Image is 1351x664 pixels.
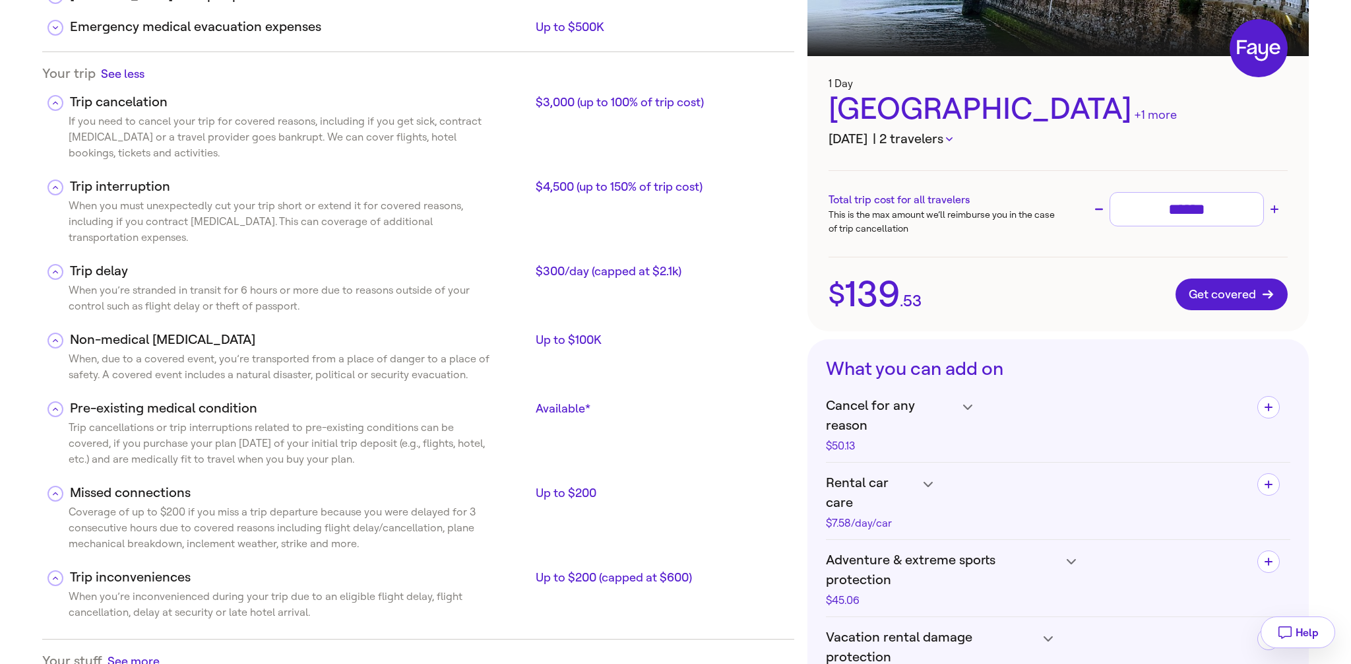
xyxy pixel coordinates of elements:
[42,282,794,319] div: Emergency medical evacuation expensesUp to $500K
[70,17,530,37] div: Emergency medical evacuation expenses
[42,420,794,473] div: Pre-existing medical conditionAvailable*
[42,7,794,38] div: Emergency medical evacuation expensesUp to $500K
[70,483,530,503] div: Missed connections
[1257,628,1280,650] button: Add
[826,550,1247,606] h4: Adventure & extreme sports protection$45.06
[70,330,530,350] div: Non-medical [MEDICAL_DATA]
[826,396,1247,451] h4: Cancel for any reason$50.13
[42,251,794,282] div: Trip delay$300/day (capped at $2.1k)
[42,351,794,388] div: Non-medical [MEDICAL_DATA]Up to $100K
[903,293,922,309] span: 53
[1296,626,1319,639] span: Help
[826,396,957,436] span: Cancel for any reason
[1267,201,1282,217] button: Increase trip cost
[101,65,144,82] button: See less
[536,332,784,348] div: Up to $100K
[536,401,784,416] div: Available*
[42,504,493,557] div: Coverage of up to $200 if you miss a trip departure because you were delayed for 3 consecutive ho...
[42,473,794,504] div: Missed connectionsUp to $200
[826,550,1060,590] span: Adventure & extreme sports protection
[42,198,493,251] div: When you must unexpectedly cut your trip short or extend it for covered reasons, including if you...
[42,82,794,114] div: Trip cancelation$3,000 (up to 100% of trip cost)
[42,420,493,473] div: Trip cancellations or trip interruptions related to pre-existing conditions can be covered, if yo...
[829,192,1058,208] h3: Total trip cost for all travelers
[829,281,845,308] span: $
[42,114,794,166] div: Emergency accident & sickness medical expensesUp to $250K (Primary)
[826,473,917,513] span: Rental car care
[42,589,794,626] div: Trip inconveniencesUp to $200 (capped at $600)
[1257,550,1280,573] button: Add
[829,77,1288,90] h3: 1 Day
[42,388,794,420] div: Pre-existing medical conditionAvailable*
[42,114,493,166] div: If you need to cancel your trip for covered reasons, including if you get sick, contract [MEDICAL...
[42,166,794,198] div: Trip interruption$4,500 (up to 150% of trip cost)
[536,485,784,501] div: Up to $200
[42,282,493,319] div: When you’re stranded in transit for 6 hours or more due to reasons outside of your control such a...
[1134,106,1177,124] div: +1 more
[42,557,794,589] div: Trip inconveniencesUp to $200 (capped at $600)
[70,261,530,281] div: Trip delay
[70,399,530,418] div: Pre-existing medical condition
[42,504,794,557] div: Missed connectionsUp to $200
[1091,201,1107,217] button: Decrease trip cost
[42,351,493,388] div: When, due to a covered event, you’re transported from a place of danger to a place of safety. A c...
[536,263,784,279] div: $300/day (capped at $2.1k)
[1257,396,1280,418] button: Add
[42,65,794,82] div: Your trip
[536,19,784,35] div: Up to $500K
[826,473,1197,529] h4: Rental car care$7.58/day/car
[829,129,1288,149] h3: [DATE]
[1189,288,1274,301] span: Get covered
[845,277,900,312] span: 139
[536,179,784,195] div: $4,500 (up to 150% of trip cost)
[873,129,953,149] button: | 2 travelers
[1261,616,1335,648] button: Help
[826,441,957,451] div: $50.13
[42,319,794,351] div: Non-medical [MEDICAL_DATA]Up to $100K
[829,90,1288,129] div: [GEOGRAPHIC_DATA]
[851,517,892,529] span: /day/car
[42,589,493,626] div: When you’re inconvenienced during your trip due to an eligible flight delay, flight cancellation,...
[70,177,530,197] div: Trip interruption
[826,358,1290,380] h3: What you can add on
[826,595,1060,606] div: $45.06
[900,293,903,309] span: .
[70,568,530,587] div: Trip inconveniences
[536,570,784,585] div: Up to $200 (capped at $600)
[1176,279,1288,310] button: Get covered
[826,518,917,529] div: $7.58
[829,208,1058,236] p: This is the max amount we’ll reimburse you in the case of trip cancellation
[70,92,530,112] div: Trip cancelation
[536,94,784,110] div: $3,000 (up to 100% of trip cost)
[1115,198,1258,221] input: Trip cost
[42,198,794,251] div: [MEDICAL_DATA] in-trip expensesCovered as an illness
[1257,473,1280,496] button: Add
